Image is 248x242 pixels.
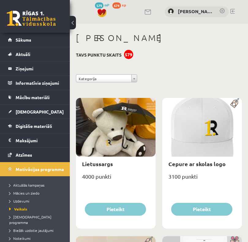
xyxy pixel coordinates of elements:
[8,162,62,176] a: Motivācijas programma
[9,199,29,203] span: Uzdevumi
[76,33,242,43] h1: [PERSON_NAME]
[228,98,242,108] img: Populāra prece
[8,119,62,133] a: Digitālie materiāli
[9,206,64,212] a: Veikals
[95,2,103,9] span: 579
[95,2,109,7] a: 579 mP
[9,190,64,196] a: Mācies un ziedo
[9,214,64,225] a: [DEMOGRAPHIC_DATA] programma
[16,166,64,172] span: Motivācijas programma
[76,52,122,58] h3: Tavs punktu skaits
[9,236,64,241] a: Noteikumi
[9,228,54,233] span: Biežāk uzdotie jautājumi
[85,203,146,216] button: Pieteikt
[8,76,62,90] a: Informatīvie ziņojumi
[82,160,113,167] a: Lietussargs
[168,8,174,14] img: Anastasija Jukoviča
[9,198,64,204] a: Uzdevumi
[16,109,64,114] span: [DEMOGRAPHIC_DATA]
[8,47,62,61] a: Aktuāli
[8,61,62,76] a: Ziņojumi
[8,133,62,147] a: Maksājumi
[79,75,129,83] span: Kategorija
[122,2,126,7] span: xp
[9,183,44,188] span: Aktuālās kampaņas
[9,214,51,225] span: [DEMOGRAPHIC_DATA] programma
[16,51,30,57] span: Aktuāli
[112,2,121,9] span: 674
[16,76,62,90] legend: Informatīvie ziņojumi
[9,236,31,241] span: Noteikumi
[9,228,64,233] a: Biežāk uzdotie jautājumi
[8,148,62,162] a: Atzīmes
[16,123,52,129] span: Digitālie materiāli
[178,8,213,15] a: [PERSON_NAME]
[162,171,242,187] div: 3100 punkti
[8,33,62,47] a: Sākums
[16,95,50,100] span: Mācību materiāli
[7,11,56,26] a: Rīgas 1. Tālmācības vidusskola
[76,74,137,82] a: Kategorija
[9,182,64,188] a: Aktuālās kampaņas
[16,61,62,76] legend: Ziņojumi
[124,50,133,59] div: 579
[8,90,62,104] a: Mācību materiāli
[104,2,109,7] span: mP
[171,203,232,216] button: Pieteikt
[16,133,62,147] legend: Maksājumi
[112,2,129,7] a: 674 xp
[16,37,31,43] span: Sākums
[9,207,27,211] span: Veikals
[9,191,39,195] span: Mācies un ziedo
[76,171,156,187] div: 4000 punkti
[168,160,226,167] a: Cepure ar skolas logo
[8,105,62,119] a: [DEMOGRAPHIC_DATA]
[16,152,32,158] span: Atzīmes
